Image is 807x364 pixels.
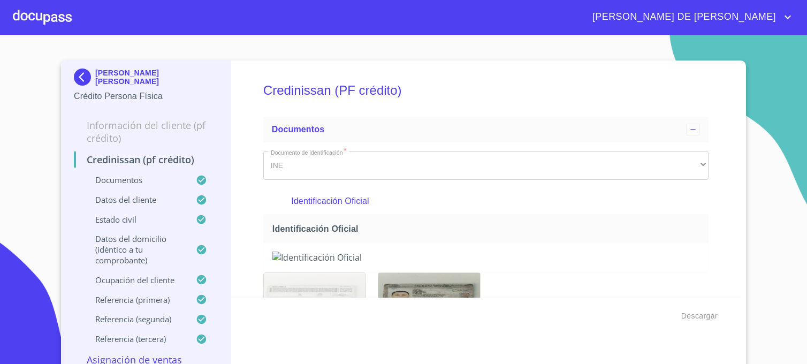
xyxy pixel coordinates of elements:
[74,194,196,205] p: Datos del cliente
[584,9,781,26] span: [PERSON_NAME] DE [PERSON_NAME]
[74,153,218,166] p: Credinissan (PF crédito)
[272,125,324,134] span: Documentos
[681,309,718,323] span: Descargar
[378,273,480,338] img: Identificación Oficial
[677,306,722,326] button: Descargar
[263,117,709,142] div: Documentos
[74,175,196,185] p: Documentos
[272,252,699,263] img: Identificación Oficial
[74,294,196,305] p: Referencia (primera)
[272,223,704,234] span: Identificación Oficial
[74,333,196,344] p: Referencia (tercera)
[74,119,218,145] p: Información del cliente (PF crédito)
[74,275,196,285] p: Ocupación del Cliente
[74,214,196,225] p: Estado Civil
[74,314,196,324] p: Referencia (segunda)
[74,233,196,266] p: Datos del domicilio (idéntico a tu comprobante)
[263,69,709,112] h5: Credinissan (PF crédito)
[95,69,218,86] p: [PERSON_NAME] [PERSON_NAME]
[584,9,794,26] button: account of current user
[263,151,709,180] div: INE
[74,69,218,90] div: [PERSON_NAME] [PERSON_NAME]
[74,90,218,103] p: Crédito Persona Física
[74,69,95,86] img: Docupass spot blue
[291,195,680,208] p: Identificación Oficial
